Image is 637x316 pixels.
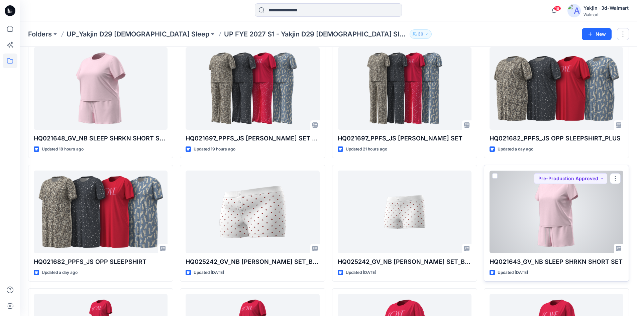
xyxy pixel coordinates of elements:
[194,146,235,153] p: Updated 19 hours ago
[186,257,319,267] p: HQ025242_GV_NB [PERSON_NAME] SET_BOXER SHORT PLUS
[567,4,581,17] img: avatar
[34,257,168,267] p: HQ021682_PPFS_JS OPP SLEEPSHIRT
[554,6,561,11] span: 18
[42,269,78,276] p: Updated a day ago
[498,269,528,276] p: Updated [DATE]
[490,134,623,143] p: HQ021682_PPFS_JS OPP SLEEPSHIRT_PLUS
[490,171,623,253] a: HQ021643_GV_NB SLEEP SHRKN SHORT SET
[186,171,319,253] a: HQ025242_GV_NB CAMI BOXER SET_BOXER SHORT PLUS
[34,134,168,143] p: HQ021648_GV_NB SLEEP SHRKN SHORT SET PLUS
[338,257,471,267] p: HQ025242_GV_NB [PERSON_NAME] SET_BOXER SHORT
[34,47,168,130] a: HQ021648_GV_NB SLEEP SHRKN SHORT SET PLUS
[583,12,629,17] div: Walmart
[28,29,52,39] a: Folders
[410,29,432,39] button: 30
[490,47,623,130] a: HQ021682_PPFS_JS OPP SLEEPSHIRT_PLUS
[67,29,209,39] a: UP_Yakjin D29 [DEMOGRAPHIC_DATA] Sleep
[194,269,224,276] p: Updated [DATE]
[583,4,629,12] div: Yakjin -3d-Walmart
[186,134,319,143] p: HQ021697_PPFS_JS [PERSON_NAME] SET PLUS
[490,257,623,267] p: HQ021643_GV_NB SLEEP SHRKN SHORT SET
[186,47,319,130] a: HQ021697_PPFS_JS OPP PJ SET PLUS
[42,146,84,153] p: Updated 18 hours ago
[498,146,533,153] p: Updated a day ago
[338,134,471,143] p: HQ021697_PPFS_JS [PERSON_NAME] SET
[346,269,376,276] p: Updated [DATE]
[582,28,612,40] button: New
[418,30,423,38] p: 30
[338,47,471,130] a: HQ021697_PPFS_JS OPP PJ SET
[338,171,471,253] a: HQ025242_GV_NB CAMI BOXER SET_BOXER SHORT
[224,29,407,39] p: UP FYE 2027 S1 - Yakjin D29 [DEMOGRAPHIC_DATA] Sleepwear
[346,146,387,153] p: Updated 21 hours ago
[34,171,168,253] a: HQ021682_PPFS_JS OPP SLEEPSHIRT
